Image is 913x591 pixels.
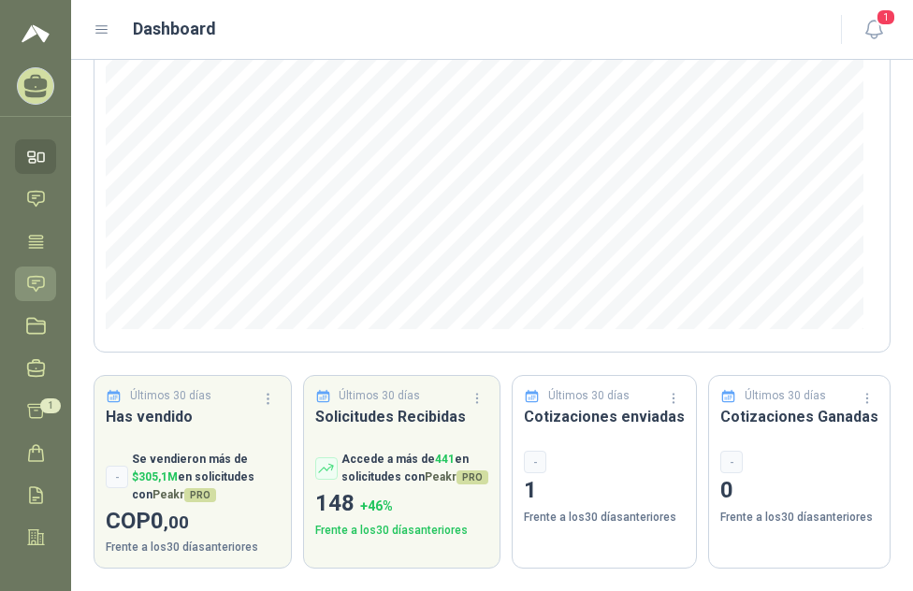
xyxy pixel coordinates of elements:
h3: Solicitudes Recibidas [315,405,489,428]
span: Peakr [152,488,216,501]
span: 1 [876,8,896,26]
p: Últimos 30 días [745,387,826,405]
span: ,00 [164,512,189,533]
h3: Cotizaciones enviadas [524,405,685,428]
h1: Dashboard [133,16,216,42]
span: Peakr [425,470,488,483]
h3: Cotizaciones Ganadas [720,405,878,428]
a: 1 [15,394,56,428]
span: 1 [40,398,61,413]
span: PRO [456,470,488,484]
button: 1 [857,13,891,47]
span: 0 [151,508,189,534]
h3: Has vendido [106,405,280,428]
p: COP [106,504,280,540]
span: PRO [184,488,216,502]
div: - [524,451,546,473]
p: Últimos 30 días [548,387,630,405]
p: Frente a los 30 días anteriores [315,522,489,540]
img: Logo peakr [22,22,50,45]
p: 0 [720,473,878,509]
span: + 46 % [360,498,393,513]
span: $ 305,1M [132,470,178,483]
p: Últimos 30 días [339,387,420,405]
p: Frente a los 30 días anteriores [106,539,280,556]
p: Frente a los 30 días anteriores [524,509,685,526]
div: - [720,451,743,473]
p: Frente a los 30 días anteriores [720,509,878,526]
p: Accede a más de en solicitudes con [341,451,489,486]
span: 441 [435,453,455,466]
p: 148 [315,486,489,522]
p: Últimos 30 días [130,387,211,405]
p: Se vendieron más de en solicitudes con [132,451,280,504]
div: - [106,466,128,488]
p: 1 [524,473,685,509]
